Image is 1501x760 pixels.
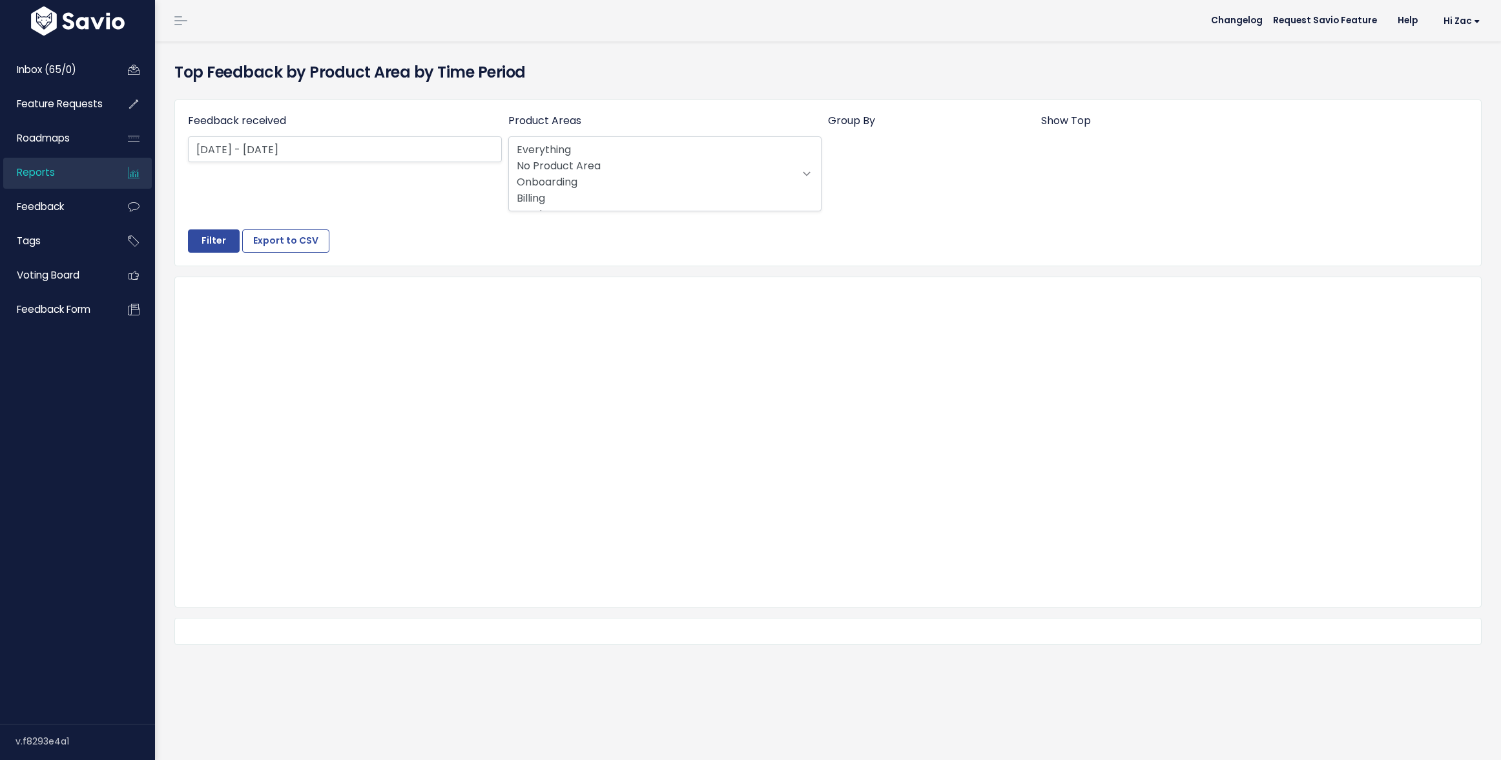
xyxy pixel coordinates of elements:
[517,174,811,190] option: Onboarding
[174,61,1482,84] h4: Top Feedback by Product Area by Time Period
[1211,16,1263,25] span: Changelog
[1444,16,1480,26] span: Hi Zac
[188,113,286,129] label: Feedback received
[828,113,875,129] label: Group By
[17,200,64,213] span: Feedback
[17,268,79,282] span: Voting Board
[28,6,128,36] img: logo-white.9d6f32f41409.svg
[517,206,811,222] option: Routing
[17,131,70,145] span: Roadmaps
[508,113,581,129] label: Product Areas
[1428,11,1491,31] a: Hi Zac
[3,295,107,324] a: Feedback form
[517,190,811,206] option: Billing
[3,158,107,187] a: Reports
[3,55,107,85] a: Inbox (65/0)
[3,89,107,119] a: Feature Requests
[188,136,502,162] input: Choose dates
[242,229,329,253] button: Export to CSV
[17,234,41,248] span: Tags
[517,142,811,158] option: Everything
[1387,11,1428,30] a: Help
[3,226,107,256] a: Tags
[3,123,107,153] a: Roadmaps
[1263,11,1387,30] a: Request Savio Feature
[517,158,811,174] option: No Product Area
[3,260,107,290] a: Voting Board
[17,97,103,111] span: Feature Requests
[188,229,240,253] input: Filter
[1041,113,1091,129] label: Show Top
[3,192,107,222] a: Feedback
[17,63,76,76] span: Inbox (65/0)
[16,724,155,758] div: v.f8293e4a1
[17,165,55,179] span: Reports
[17,302,90,316] span: Feedback form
